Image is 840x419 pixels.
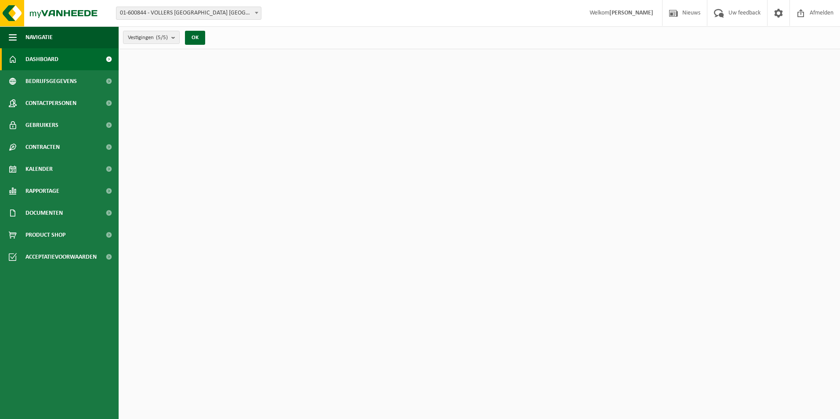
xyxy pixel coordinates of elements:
[25,224,65,246] span: Product Shop
[25,136,60,158] span: Contracten
[116,7,261,20] span: 01-600844 - VOLLERS BELGIUM NV - ANTWERPEN
[128,31,168,44] span: Vestigingen
[25,70,77,92] span: Bedrijfsgegevens
[25,158,53,180] span: Kalender
[185,31,205,45] button: OK
[25,246,97,268] span: Acceptatievoorwaarden
[156,35,168,40] count: (5/5)
[25,180,59,202] span: Rapportage
[116,7,261,19] span: 01-600844 - VOLLERS BELGIUM NV - ANTWERPEN
[25,48,58,70] span: Dashboard
[25,202,63,224] span: Documenten
[123,31,180,44] button: Vestigingen(5/5)
[25,26,53,48] span: Navigatie
[25,114,58,136] span: Gebruikers
[609,10,653,16] strong: [PERSON_NAME]
[25,92,76,114] span: Contactpersonen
